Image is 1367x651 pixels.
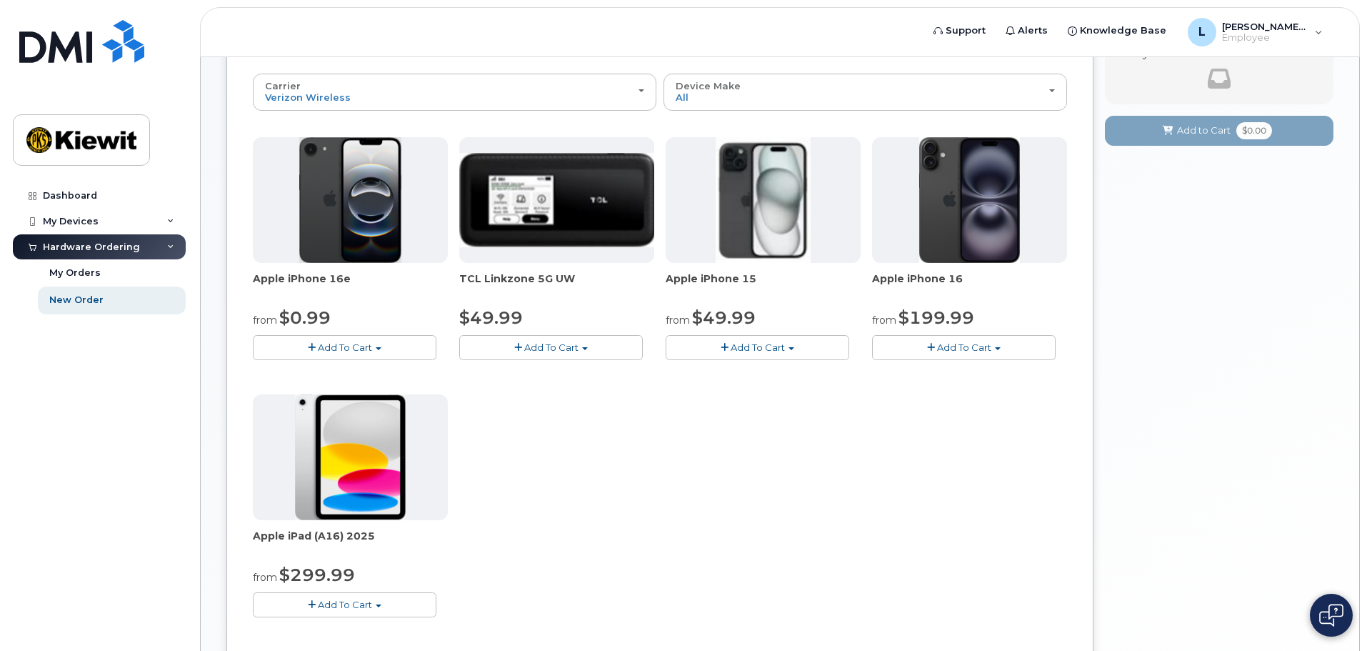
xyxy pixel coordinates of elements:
[923,16,996,45] a: Support
[1018,24,1048,38] span: Alerts
[253,272,448,300] div: Apple iPhone 16e
[459,335,643,360] button: Add To Cart
[731,342,785,353] span: Add To Cart
[1198,24,1206,41] span: L
[1105,116,1333,145] button: Add to Cart $0.00
[459,153,654,247] img: linkzone5g.png
[898,307,974,328] span: $199.99
[666,272,861,300] div: Apple iPhone 15
[872,272,1067,300] div: Apple iPhone 16
[664,74,1067,111] button: Device Make All
[872,335,1056,360] button: Add To Cart
[937,342,991,353] span: Add To Cart
[1222,21,1308,32] span: [PERSON_NAME].[PERSON_NAME]
[295,394,406,520] img: ipad_11.png
[676,80,741,91] span: Device Make
[253,314,277,327] small: from
[1080,24,1166,38] span: Knowledge Base
[459,272,654,300] div: TCL Linkzone 5G UW
[1177,124,1231,137] span: Add to Cart
[692,307,756,328] span: $49.99
[666,314,690,327] small: from
[946,24,986,38] span: Support
[1236,122,1272,139] span: $0.00
[919,137,1020,263] img: iphone_16_plus.png
[716,137,811,263] img: iphone15.jpg
[1222,32,1308,44] span: Employee
[265,80,301,91] span: Carrier
[524,342,579,353] span: Add To Cart
[996,16,1058,45] a: Alerts
[318,342,372,353] span: Add To Cart
[279,565,355,585] span: $299.99
[1319,604,1343,627] img: Open chat
[253,571,277,584] small: from
[872,314,896,327] small: from
[279,307,331,328] span: $0.99
[318,599,372,610] span: Add To Cart
[253,335,436,360] button: Add To Cart
[265,91,351,103] span: Verizon Wireless
[253,529,448,557] div: Apple iPad (A16) 2025
[1058,16,1176,45] a: Knowledge Base
[676,91,688,103] span: All
[1178,18,1333,46] div: Lesly.Bautista
[459,307,523,328] span: $49.99
[666,335,849,360] button: Add To Cart
[299,137,402,263] img: iphone16e.png
[253,592,436,617] button: Add To Cart
[253,74,656,111] button: Carrier Verizon Wireless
